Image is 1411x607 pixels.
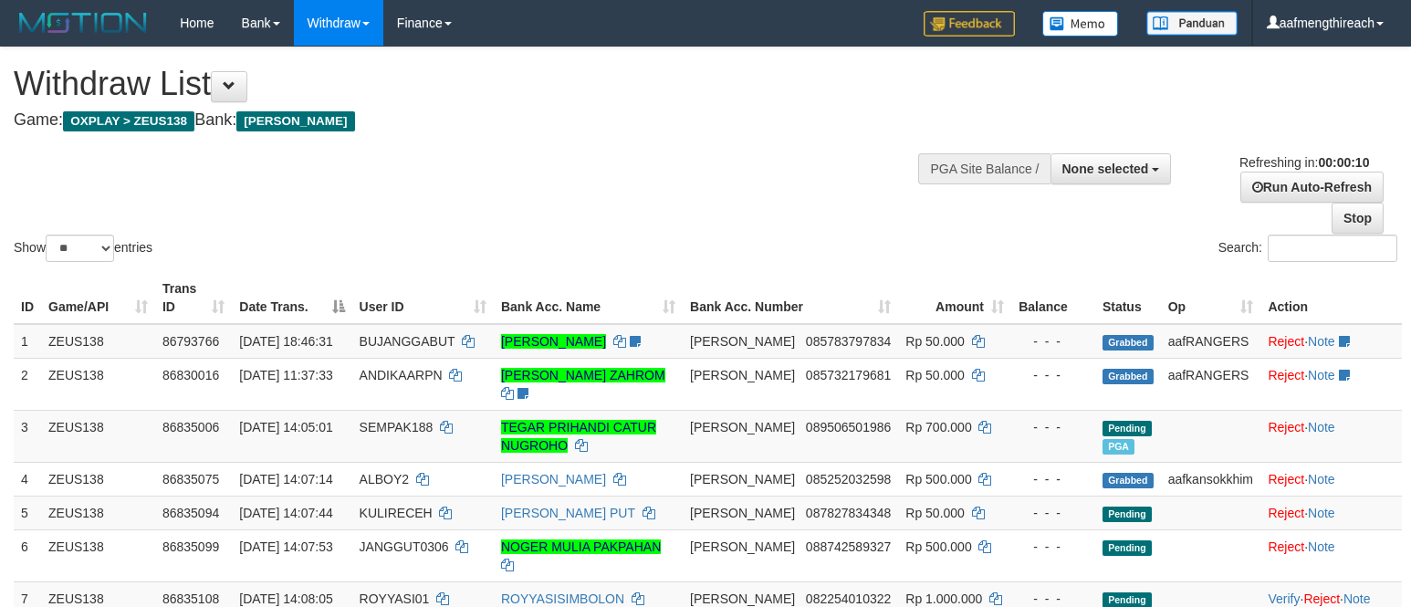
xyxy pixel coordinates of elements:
[1260,410,1402,462] td: ·
[806,334,891,349] span: Copy 085783797834 to clipboard
[360,420,434,434] span: SEMPAK188
[162,368,219,382] span: 86830016
[1332,203,1384,234] a: Stop
[239,368,332,382] span: [DATE] 11:37:33
[1146,11,1238,36] img: panduan.png
[41,272,155,324] th: Game/API: activate to sort column ascending
[162,591,219,606] span: 86835108
[501,420,656,453] a: TEGAR PRIHANDI CATUR NUGROHO
[1268,506,1304,520] a: Reject
[1218,235,1397,262] label: Search:
[905,539,971,554] span: Rp 500.000
[14,66,923,102] h1: Withdraw List
[1268,235,1397,262] input: Search:
[360,506,433,520] span: KULIRECEH
[239,591,332,606] span: [DATE] 14:08:05
[162,334,219,349] span: 86793766
[690,420,795,434] span: [PERSON_NAME]
[14,235,152,262] label: Show entries
[1103,473,1154,488] span: Grabbed
[1268,591,1300,606] a: Verify
[1303,591,1340,606] a: Reject
[1103,369,1154,384] span: Grabbed
[41,410,155,462] td: ZEUS138
[1268,334,1304,349] a: Reject
[14,111,923,130] h4: Game: Bank:
[905,334,965,349] span: Rp 50.000
[1019,366,1088,384] div: - - -
[1019,332,1088,351] div: - - -
[1103,439,1134,455] span: Marked by aafRornrotha
[239,334,332,349] span: [DATE] 18:46:31
[501,539,661,554] a: NOGER MULIA PAKPAHAN
[1260,462,1402,496] td: ·
[806,368,891,382] span: Copy 085732179681 to clipboard
[239,420,332,434] span: [DATE] 14:05:01
[501,506,635,520] a: [PERSON_NAME] PUT
[1103,421,1152,436] span: Pending
[924,11,1015,37] img: Feedback.jpg
[1260,496,1402,529] td: ·
[1161,462,1261,496] td: aafkansokkhim
[360,539,449,554] span: JANGGUT0306
[155,272,232,324] th: Trans ID: activate to sort column ascending
[239,472,332,487] span: [DATE] 14:07:14
[360,334,455,349] span: BUJANGGABUT
[501,591,624,606] a: ROYYASISIMBOLON
[1260,324,1402,359] td: ·
[1019,504,1088,522] div: - - -
[1343,591,1371,606] a: Note
[690,506,795,520] span: [PERSON_NAME]
[360,472,409,487] span: ALBOY2
[501,368,665,382] a: [PERSON_NAME] ZAHROM
[360,368,443,382] span: ANDIKAARPN
[41,358,155,410] td: ZEUS138
[1308,368,1335,382] a: Note
[690,539,795,554] span: [PERSON_NAME]
[1050,153,1172,184] button: None selected
[46,235,114,262] select: Showentries
[162,506,219,520] span: 86835094
[1103,507,1152,522] span: Pending
[14,272,41,324] th: ID
[806,420,891,434] span: Copy 089506501986 to clipboard
[1062,162,1149,176] span: None selected
[905,506,965,520] span: Rp 50.000
[162,472,219,487] span: 86835075
[1308,506,1335,520] a: Note
[1308,420,1335,434] a: Note
[501,334,606,349] a: [PERSON_NAME]
[14,462,41,496] td: 4
[352,272,494,324] th: User ID: activate to sort column ascending
[41,529,155,581] td: ZEUS138
[1308,539,1335,554] a: Note
[501,472,606,487] a: [PERSON_NAME]
[14,529,41,581] td: 6
[14,9,152,37] img: MOTION_logo.png
[1260,529,1402,581] td: ·
[14,496,41,529] td: 5
[1161,272,1261,324] th: Op: activate to sort column ascending
[1318,155,1369,170] strong: 00:00:10
[1019,470,1088,488] div: - - -
[1019,418,1088,436] div: - - -
[690,591,795,606] span: [PERSON_NAME]
[360,591,430,606] span: ROYYASI01
[905,591,982,606] span: Rp 1.000.000
[1042,11,1119,37] img: Button%20Memo.svg
[918,153,1050,184] div: PGA Site Balance /
[1268,539,1304,554] a: Reject
[1011,272,1095,324] th: Balance
[683,272,898,324] th: Bank Acc. Number: activate to sort column ascending
[162,539,219,554] span: 86835099
[1095,272,1161,324] th: Status
[806,591,891,606] span: Copy 082254010322 to clipboard
[162,420,219,434] span: 86835006
[1161,324,1261,359] td: aafRANGERS
[14,324,41,359] td: 1
[806,506,891,520] span: Copy 087827834348 to clipboard
[1240,172,1384,203] a: Run Auto-Refresh
[905,368,965,382] span: Rp 50.000
[494,272,683,324] th: Bank Acc. Name: activate to sort column ascending
[236,111,354,131] span: [PERSON_NAME]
